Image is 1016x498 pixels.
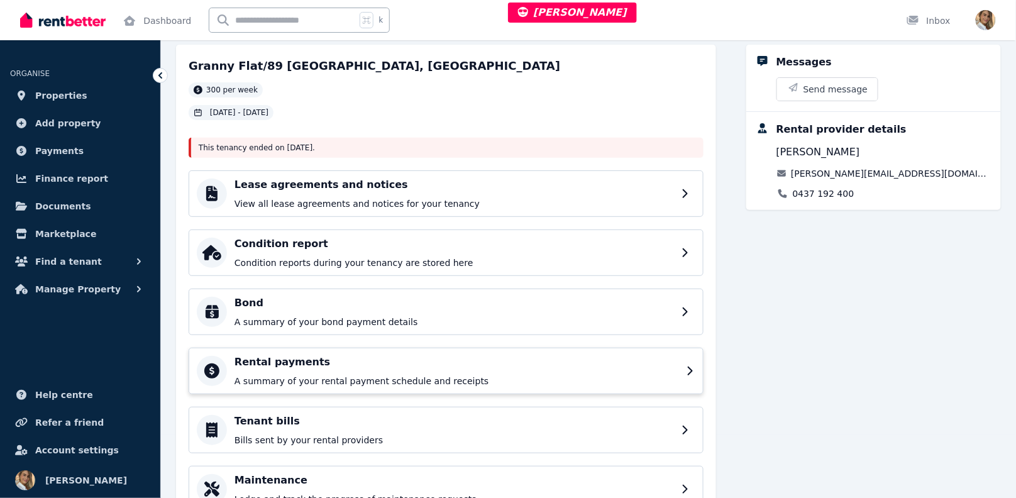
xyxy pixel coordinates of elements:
[35,143,84,158] span: Payments
[791,167,991,180] a: [PERSON_NAME][EMAIL_ADDRESS][DOMAIN_NAME]
[35,443,119,458] span: Account settings
[35,254,102,269] span: Find a tenant
[10,194,150,219] a: Documents
[235,197,674,210] p: View all lease agreements and notices for your tenancy
[45,473,127,488] span: [PERSON_NAME]
[235,414,674,429] h4: Tenant bills
[776,122,907,137] div: Rental provider details
[35,415,104,430] span: Refer a friend
[776,145,860,160] span: [PERSON_NAME]
[10,277,150,302] button: Manage Property
[15,470,35,490] img: Jodie Cartmer
[189,57,560,75] h2: Granny Flat/89 [GEOGRAPHIC_DATA], [GEOGRAPHIC_DATA]
[378,15,383,25] span: k
[10,410,150,435] a: Refer a friend
[10,382,150,407] a: Help centre
[35,226,96,241] span: Marketplace
[35,199,91,214] span: Documents
[10,83,150,108] a: Properties
[518,6,627,18] span: [PERSON_NAME]
[776,55,832,70] div: Messages
[10,69,50,78] span: ORGANISE
[777,78,878,101] button: Send message
[10,249,150,274] button: Find a tenant
[210,108,268,118] span: [DATE] - [DATE]
[235,257,674,269] p: Condition reports during your tenancy are stored here
[235,375,679,387] p: A summary of your rental payment schedule and receipts
[235,316,674,328] p: A summary of your bond payment details
[35,116,101,131] span: Add property
[35,171,108,186] span: Finance report
[35,282,121,297] span: Manage Property
[20,11,106,30] img: RentBetter
[10,221,150,246] a: Marketplace
[235,236,674,252] h4: Condition report
[235,355,679,370] h4: Rental payments
[235,473,674,488] h4: Maintenance
[35,88,87,103] span: Properties
[10,166,150,191] a: Finance report
[35,387,93,402] span: Help centre
[189,138,704,158] div: This tenancy ended on [DATE] .
[803,83,868,96] span: Send message
[10,111,150,136] a: Add property
[10,438,150,463] a: Account settings
[793,187,854,200] a: 0437 192 400
[907,14,951,27] div: Inbox
[235,434,674,446] p: Bills sent by your rental providers
[10,138,150,163] a: Payments
[206,85,258,95] span: 300 per week
[235,296,674,311] h4: Bond
[235,177,674,192] h4: Lease agreements and notices
[976,10,996,30] img: Jodie Cartmer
